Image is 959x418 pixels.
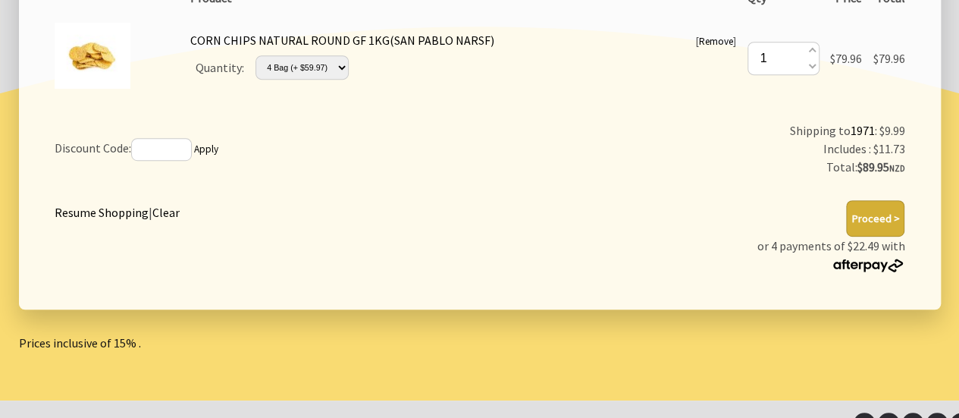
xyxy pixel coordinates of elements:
[549,116,910,183] td: Shipping to : $9.99
[850,123,874,138] a: 1971
[190,49,249,84] td: Quantity:
[55,205,149,220] a: Resume Shopping
[554,158,904,178] div: Total:
[867,12,910,103] td: $79.96
[888,163,904,174] span: NZD
[55,200,180,222] div: |
[19,334,941,352] p: Prices inclusive of 15% .
[832,259,904,272] img: Afterpay
[190,33,494,48] a: CORN CHIPS NATURAL ROUND GF 1KG(SAN PABLO NARSF)
[554,140,904,158] div: Includes : $11.73
[152,205,180,220] a: Clear
[131,138,192,161] input: If you have a discount code, enter it here and press 'Apply'.
[699,35,733,48] a: Remove
[757,237,904,273] p: or 4 payments of $22.49 with
[194,143,218,156] a: Apply
[49,116,550,183] td: Discount Code:
[846,200,904,237] button: Proceed >
[696,35,736,48] small: [ ]
[825,12,867,103] td: $79.96
[857,159,904,174] strong: $89.95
